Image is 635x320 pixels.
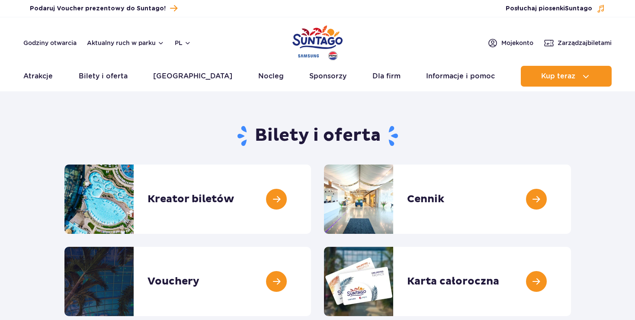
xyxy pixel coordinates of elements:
a: Sponsorzy [309,66,346,87]
span: Podaruj Voucher prezentowy do Suntago! [30,4,166,13]
span: Zarządzaj biletami [558,39,612,47]
span: Posłuchaj piosenki [506,4,592,13]
a: Informacje i pomoc [426,66,495,87]
a: Zarządzajbiletami [544,38,612,48]
a: Dla firm [372,66,401,87]
button: Kup teraz [521,66,612,87]
a: Atrakcje [23,66,53,87]
a: Mojekonto [487,38,533,48]
button: Posłuchaj piosenkiSuntago [506,4,605,13]
span: Suntago [565,6,592,12]
a: Nocleg [258,66,284,87]
h1: Bilety i oferta [64,125,571,147]
button: pl [175,39,191,47]
button: Aktualny ruch w parku [87,39,164,46]
a: Bilety i oferta [79,66,128,87]
a: Godziny otwarcia [23,39,77,47]
span: Moje konto [501,39,533,47]
a: Park of Poland [292,22,343,61]
a: [GEOGRAPHIC_DATA] [153,66,232,87]
span: Kup teraz [541,72,575,80]
a: Podaruj Voucher prezentowy do Suntago! [30,3,177,14]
